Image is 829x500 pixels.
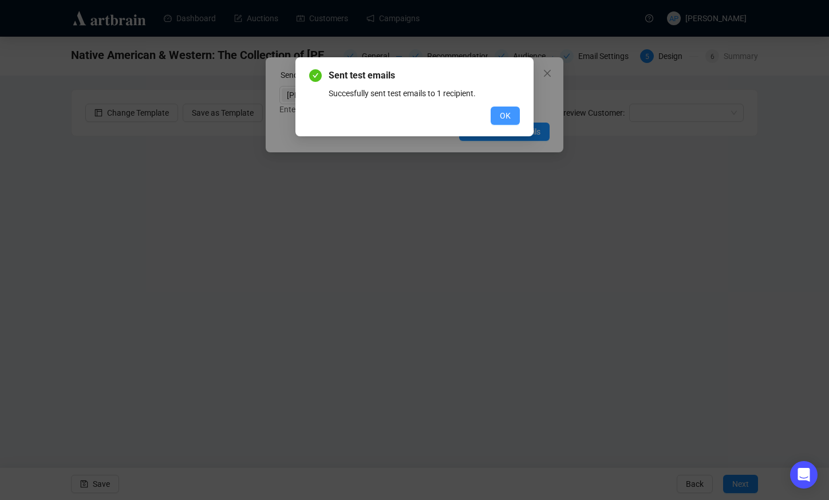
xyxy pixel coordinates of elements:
[790,461,818,489] div: Open Intercom Messenger
[329,87,520,100] div: Succesfully sent test emails to 1 recipient.
[309,69,322,82] span: check-circle
[491,107,520,125] button: OK
[329,69,520,82] span: Sent test emails
[500,109,511,122] span: OK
